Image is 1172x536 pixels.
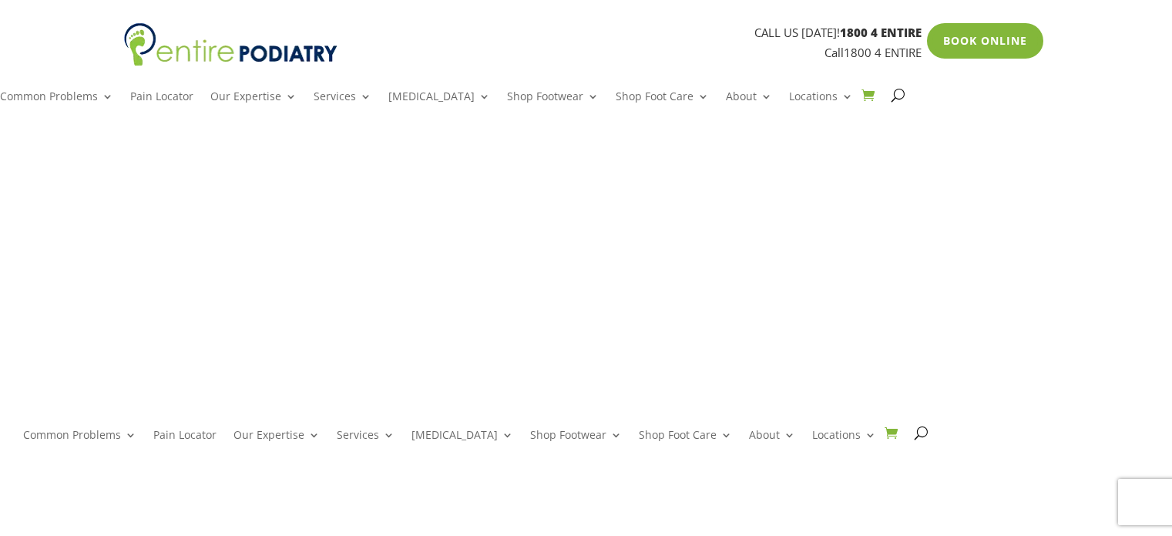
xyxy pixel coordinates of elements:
a: [MEDICAL_DATA] [388,91,490,124]
a: Shop Foot Care [639,430,732,463]
p: Call [337,43,922,63]
a: About [749,430,795,463]
span: 1800 4 ENTIRE [840,25,922,40]
a: Pain Locator [130,91,193,124]
a: 1800 4 ENTIRE [844,45,922,60]
a: Our Expertise [210,91,297,124]
a: Shop Footwear [530,430,622,463]
a: Entire Podiatry [124,56,337,71]
a: Book Online [927,23,1043,59]
a: [MEDICAL_DATA] [411,430,513,463]
a: Locations [789,91,853,124]
a: Services [337,430,395,463]
img: logo (1) [124,23,337,68]
a: Pain Locator [153,430,217,463]
a: Locations [812,430,876,463]
a: Shop Foot Care [616,91,709,124]
a: Common Problems [23,430,136,463]
p: CALL US [DATE]! [337,23,922,43]
a: About [726,91,772,124]
a: Our Expertise [233,430,320,463]
a: Shop Footwear [507,91,599,124]
a: Services [314,91,371,124]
